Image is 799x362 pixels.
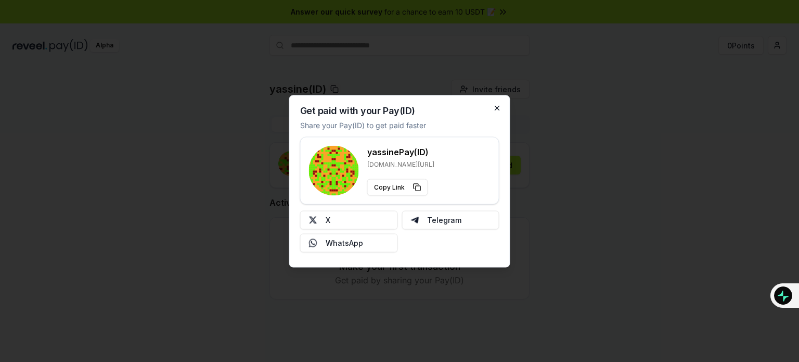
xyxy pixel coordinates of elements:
button: Copy Link [367,179,428,195]
img: Telegram [410,216,419,224]
img: Whatsapp [309,239,317,247]
button: X [300,210,398,229]
h3: yassine Pay(ID) [367,145,434,158]
p: [DOMAIN_NAME][URL] [367,160,434,168]
h2: Get paid with your Pay(ID) [300,106,415,115]
button: WhatsApp [300,233,398,252]
button: Telegram [402,210,499,229]
p: Share your Pay(ID) to get paid faster [300,119,426,130]
img: X [309,216,317,224]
